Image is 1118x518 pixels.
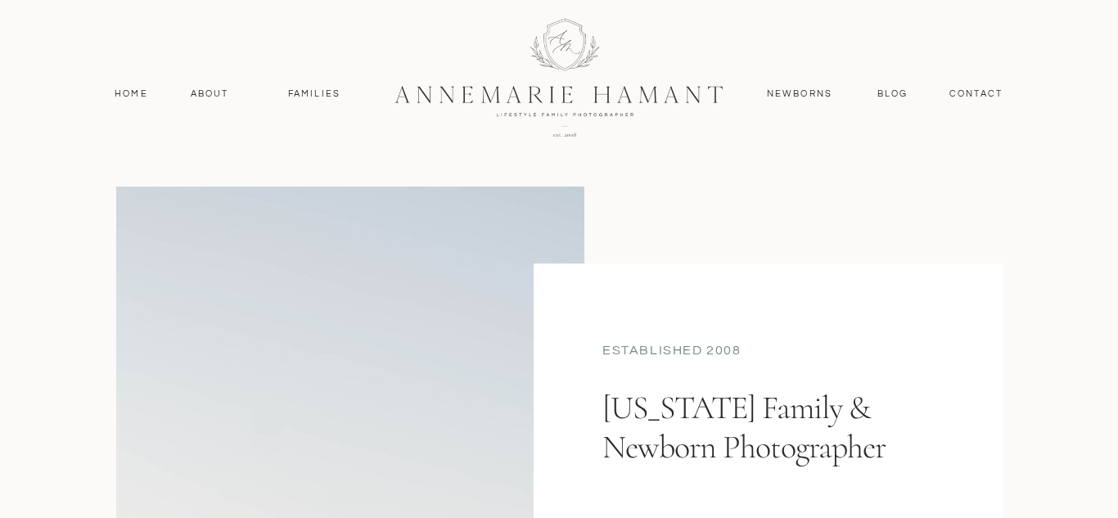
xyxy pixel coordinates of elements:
a: Blog [873,87,912,101]
div: established 2008 [602,341,935,363]
a: contact [940,87,1012,101]
a: About [186,87,233,101]
a: Families [277,87,351,101]
a: Home [107,87,156,101]
a: Newborns [760,87,839,101]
